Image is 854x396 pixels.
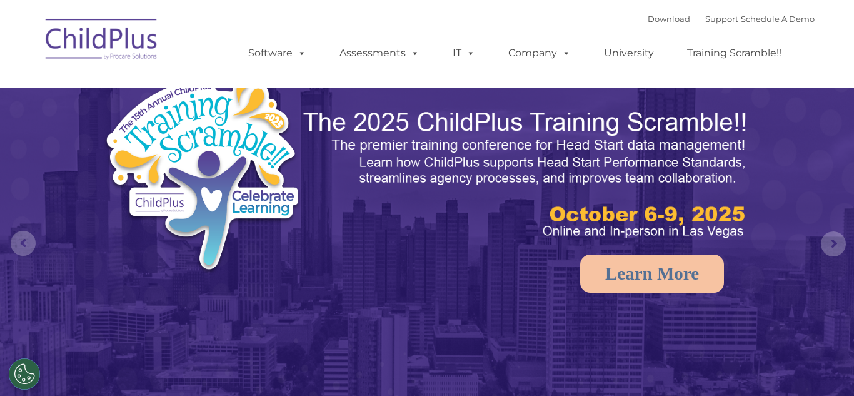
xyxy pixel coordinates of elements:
button: Cookies Settings [9,358,40,390]
a: Learn More [580,255,724,293]
a: University [591,41,666,66]
a: Schedule A Demo [741,14,815,24]
a: Support [705,14,738,24]
a: Software [236,41,319,66]
a: IT [440,41,488,66]
a: Download [648,14,690,24]
font: | [648,14,815,24]
a: Company [496,41,583,66]
img: ChildPlus by Procare Solutions [39,10,164,73]
a: Training Scramble!! [675,41,794,66]
a: Assessments [327,41,432,66]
